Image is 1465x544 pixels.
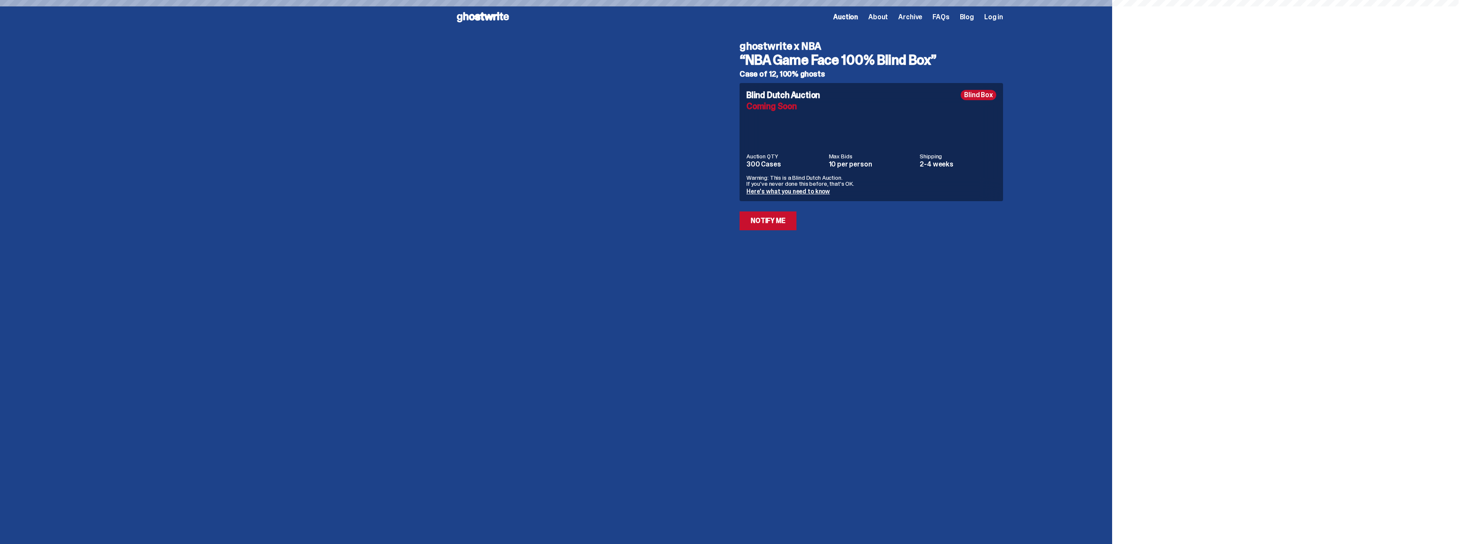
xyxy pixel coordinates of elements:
[829,153,915,159] dt: Max Bids
[740,53,1003,67] h3: “NBA Game Face 100% Blind Box”
[746,153,824,159] dt: Auction QTY
[920,153,996,159] dt: Shipping
[746,161,824,168] dd: 300 Cases
[746,175,996,187] p: Warning: This is a Blind Dutch Auction. If you’ve never done this before, that’s OK.
[746,102,996,110] div: Coming Soon
[932,14,949,21] a: FAQs
[829,161,915,168] dd: 10 per person
[833,14,858,21] a: Auction
[740,211,796,230] a: Notify Me
[984,14,1003,21] a: Log in
[961,90,996,100] div: Blind Box
[960,14,974,21] a: Blog
[920,161,996,168] dd: 2-4 weeks
[746,91,820,99] h4: Blind Dutch Auction
[746,187,830,195] a: Here's what you need to know
[740,41,1003,51] h4: ghostwrite x NBA
[740,70,1003,78] h5: Case of 12, 100% ghosts
[898,14,922,21] a: Archive
[868,14,888,21] a: About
